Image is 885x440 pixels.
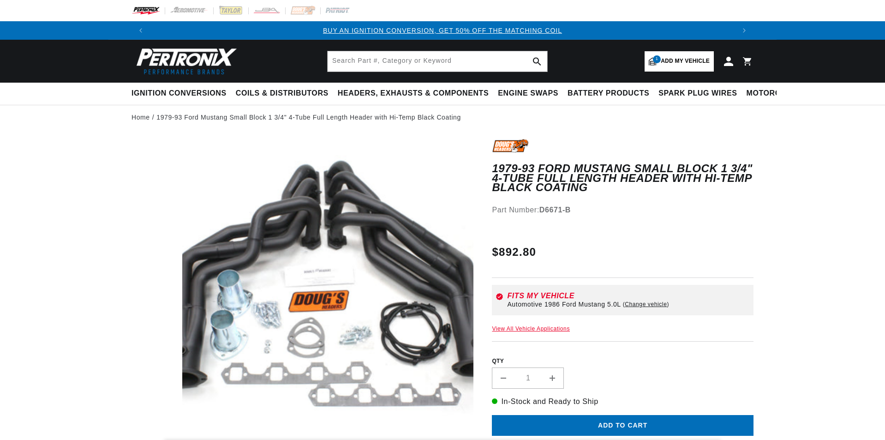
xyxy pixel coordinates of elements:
[661,57,710,66] span: Add my vehicle
[742,83,806,104] summary: Motorcycle
[132,83,231,104] summary: Ignition Conversions
[328,51,547,72] input: Search Part #, Category or Keyword
[563,83,654,104] summary: Battery Products
[492,204,753,216] div: Part Number:
[539,206,571,214] strong: D6671-B
[492,244,536,260] span: $892.80
[735,21,753,40] button: Translation missing: en.sections.announcements.next_announcement
[231,83,333,104] summary: Coils & Distributors
[498,89,558,98] span: Engine Swaps
[132,139,473,435] media-gallery: Gallery Viewer
[654,83,741,104] summary: Spark Plug Wires
[645,51,714,72] a: 1Add my vehicle
[623,301,669,308] a: Change vehicle
[132,89,227,98] span: Ignition Conversions
[492,164,753,192] h1: 1979-93 Ford Mustang Small Block 1 3/4" 4-Tube Full Length Header with Hi-Temp Black Coating
[658,89,737,98] span: Spark Plug Wires
[492,357,753,365] label: QTY
[132,45,238,77] img: Pertronix
[493,83,563,104] summary: Engine Swaps
[132,112,150,122] a: Home
[338,89,489,98] span: Headers, Exhausts & Components
[150,25,735,36] div: 1 of 3
[333,83,493,104] summary: Headers, Exhausts & Components
[132,21,150,40] button: Translation missing: en.sections.announcements.previous_announcement
[653,55,661,63] span: 1
[492,415,753,436] button: Add to cart
[507,301,621,308] span: Automotive 1986 Ford Mustang 5.0L
[323,27,562,34] a: BUY AN IGNITION CONVERSION, GET 50% OFF THE MATCHING COIL
[156,112,461,122] a: 1979-93 Ford Mustang Small Block 1 3/4" 4-Tube Full Length Header with Hi-Temp Black Coating
[132,112,753,122] nav: breadcrumbs
[492,325,570,332] a: View All Vehicle Applications
[568,89,649,98] span: Battery Products
[150,25,735,36] div: Announcement
[492,396,753,408] p: In-Stock and Ready to Ship
[108,21,777,40] slideshow-component: Translation missing: en.sections.announcements.announcement_bar
[507,292,750,300] div: Fits my vehicle
[527,51,547,72] button: search button
[236,89,329,98] span: Coils & Distributors
[747,89,801,98] span: Motorcycle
